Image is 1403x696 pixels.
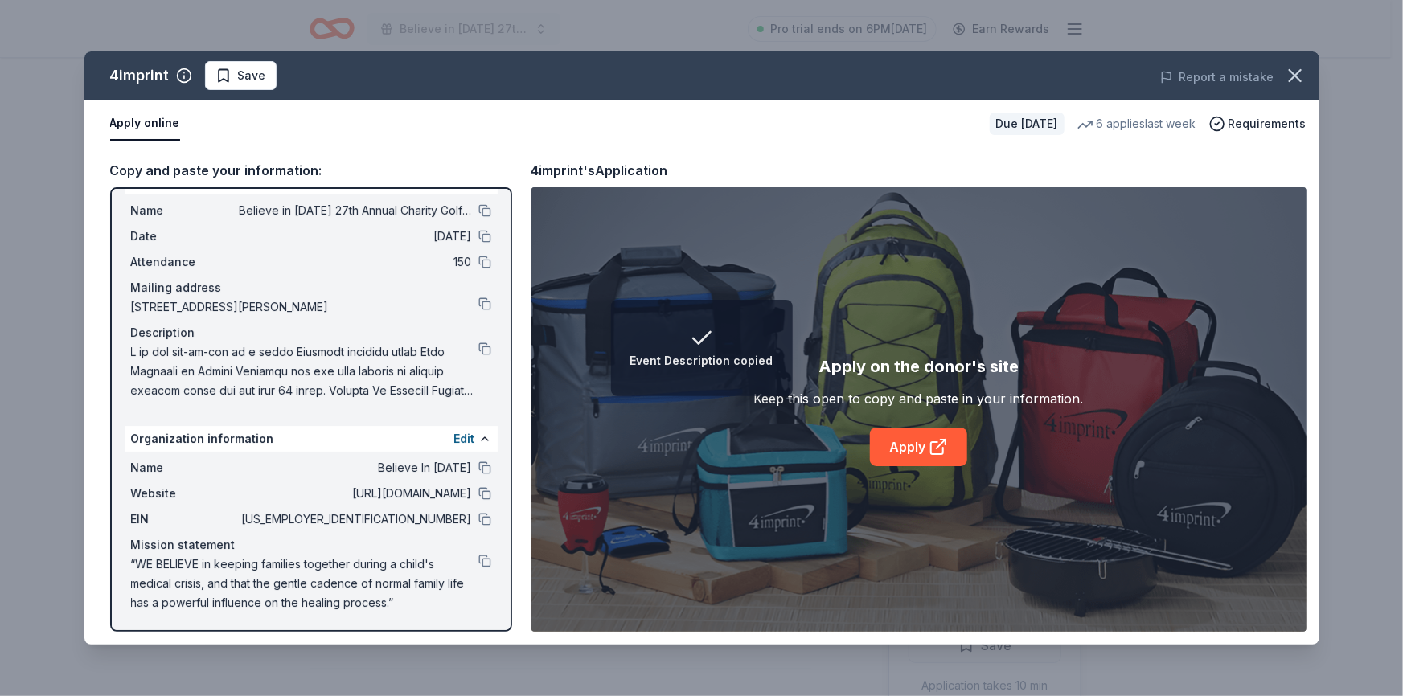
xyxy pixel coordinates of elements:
[131,458,239,477] span: Name
[818,354,1019,379] div: Apply on the donor's site
[125,426,498,452] div: Organization information
[239,458,472,477] span: Believe In [DATE]
[1077,114,1196,133] div: 6 applies last week
[239,484,472,503] span: [URL][DOMAIN_NAME]
[1209,114,1307,133] button: Requirements
[870,428,967,466] a: Apply
[131,227,239,246] span: Date
[110,160,512,181] div: Copy and paste your information:
[131,201,239,220] span: Name
[1229,114,1307,133] span: Requirements
[1160,68,1274,87] button: Report a mistake
[239,201,472,220] span: Believe in [DATE] 27th Annual Charity Golf Outing
[754,389,1084,408] div: Keep this open to copy and paste in your information.
[131,252,239,272] span: Attendance
[131,510,239,529] span: EIN
[630,351,773,371] div: Event Description copied
[131,484,239,503] span: Website
[990,113,1065,135] div: Due [DATE]
[239,510,472,529] span: [US_EMPLOYER_IDENTIFICATION_NUMBER]
[239,227,472,246] span: [DATE]
[205,61,277,90] button: Save
[131,555,478,612] span: “WE BELIEVE in keeping families together during a child's medical crisis, and that the gentle cad...
[131,297,478,317] span: [STREET_ADDRESS][PERSON_NAME]
[131,323,491,342] div: Description
[239,252,472,272] span: 150
[238,66,266,85] span: Save
[131,535,491,555] div: Mission statement
[131,278,491,297] div: Mailing address
[531,160,668,181] div: 4imprint's Application
[110,63,170,88] div: 4imprint
[110,107,180,141] button: Apply online
[131,342,478,400] span: L ip dol sit-am-con ad e seddo Eiusmodt incididu utlab Etdo Magnaali en Admini Veniamqu nos exe u...
[454,429,475,448] button: Edit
